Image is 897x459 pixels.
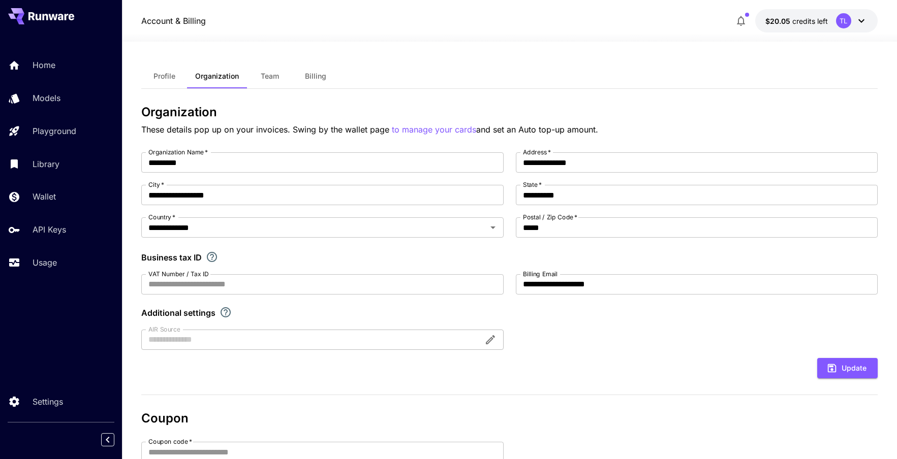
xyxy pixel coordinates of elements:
[141,124,392,135] span: These details pop up on your invoices. Swing by the wallet page
[220,306,232,318] svg: Explore additional customization settings
[33,396,63,408] p: Settings
[148,148,208,156] label: Organization Name
[141,307,215,319] p: Additional settings
[486,220,500,235] button: Open
[33,223,66,236] p: API Keys
[523,180,542,189] label: State
[141,105,878,119] h3: Organization
[148,325,180,334] label: AIR Source
[141,411,878,425] h3: Coupon
[153,72,175,81] span: Profile
[523,148,551,156] label: Address
[195,72,239,81] span: Organization
[148,213,175,221] label: Country
[523,270,558,278] label: Billing Email
[141,15,206,27] a: Account & Billing
[33,125,76,137] p: Playground
[523,213,577,221] label: Postal / Zip Code
[148,270,209,278] label: VAT Number / Tax ID
[33,190,56,203] p: Wallet
[765,16,828,26] div: $20.05
[792,17,828,25] span: credits left
[148,437,192,446] label: Coupon code
[755,9,878,32] button: $20.05TL
[476,124,598,135] span: and set an Auto top-up amount.
[33,59,55,71] p: Home
[817,358,878,379] button: Update
[206,251,218,263] svg: If you are a business tax registrant, please enter your business tax ID here.
[33,92,60,104] p: Models
[305,72,326,81] span: Billing
[836,13,851,28] div: TL
[765,17,792,25] span: $20.05
[392,123,476,136] button: to manage your cards
[33,158,59,170] p: Library
[846,410,897,459] iframe: Chat Widget
[109,431,122,449] div: Collapse sidebar
[148,180,164,189] label: City
[141,251,202,264] p: Business tax ID
[261,72,279,81] span: Team
[101,433,114,446] button: Collapse sidebar
[33,256,57,269] p: Usage
[141,15,206,27] nav: breadcrumb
